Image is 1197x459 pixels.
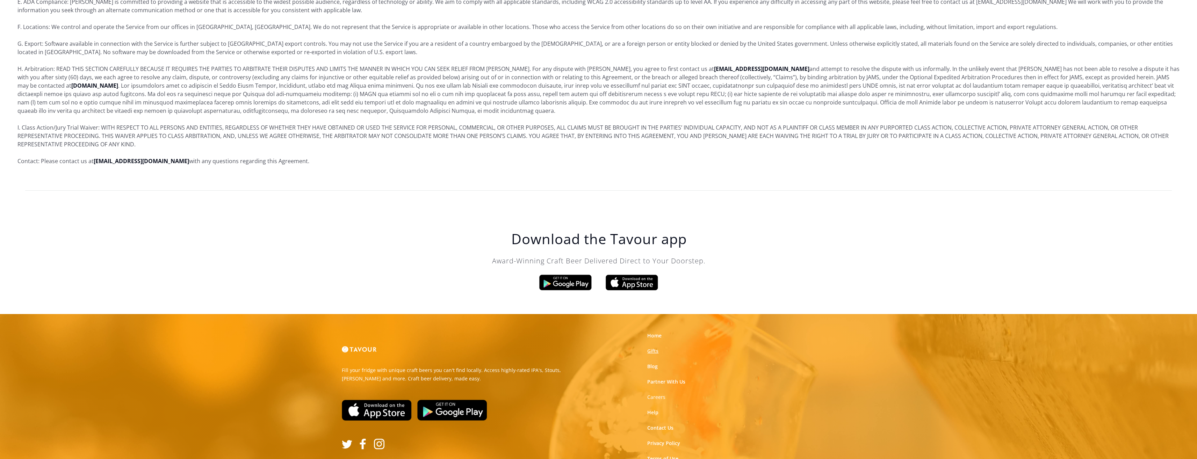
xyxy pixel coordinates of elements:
p: G. Export: Software available in connection with the Service is further subject to [GEOGRAPHIC_DA... [17,39,1180,56]
p: I. Class Action/Jury Trial Waiver: WITH RESPECT TO ALL PERSONS AND ENTITIES, REGARDLESS OF WHETHE... [17,123,1180,148]
a: Privacy Policy [647,440,680,447]
p: H. Arbitration: READ THIS SECTION CAREFULLY BECAUSE IT REQUIRES THE PARTIES TO ARBITRATE THEIR DI... [17,65,1180,115]
a: [DOMAIN_NAME] [71,82,118,89]
a: Gifts [647,348,658,355]
h1: Download the Tavour app [459,231,739,247]
a: Blog [647,363,658,370]
strong: Careers [647,394,665,400]
a: [EMAIL_ADDRESS][DOMAIN_NAME] [714,65,809,73]
p: F. Locations: We control and operate the Service from our offices in [GEOGRAPHIC_DATA], [GEOGRAPH... [17,23,1180,31]
a: Home [647,332,662,339]
a: Contact Us [647,424,673,431]
p: Fill your fridge with unique craft beers you can't find locally. Access highly-rated IPA's, Stout... [342,366,593,383]
a: Partner With Us [647,378,685,385]
p: Award-Winning Craft Beer Delivered Direct to Your Doorstep. [459,256,739,266]
a: [EMAIL_ADDRESS][DOMAIN_NAME] [94,157,189,165]
a: Careers [647,394,665,401]
p: Contact: Please contact us at with any questions regarding this Agreement. [17,157,1180,165]
a: Help [647,409,658,416]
